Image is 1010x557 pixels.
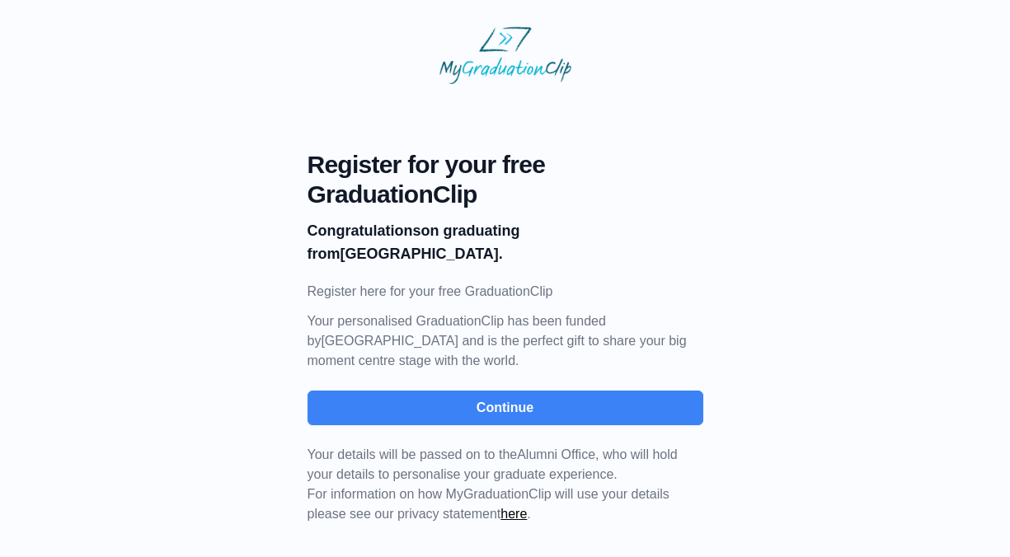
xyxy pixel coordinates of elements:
[308,447,678,521] span: For information on how MyGraduationClip will use your details please see our privacy statement .
[308,282,703,302] p: Register here for your free GraduationClip
[308,447,678,481] span: Your details will be passed on to the , who will hold your details to personalise your graduate e...
[308,311,703,371] p: Your personalised GraduationClip has been funded by [GEOGRAPHIC_DATA] and is the perfect gift to ...
[308,391,703,425] button: Continue
[439,26,571,84] img: MyGraduationClip
[308,222,421,239] b: Congratulations
[308,150,703,180] span: Register for your free
[308,219,703,265] p: on graduating from [GEOGRAPHIC_DATA].
[500,507,527,521] a: here
[308,180,703,209] span: GraduationClip
[517,447,595,461] span: Alumni Office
